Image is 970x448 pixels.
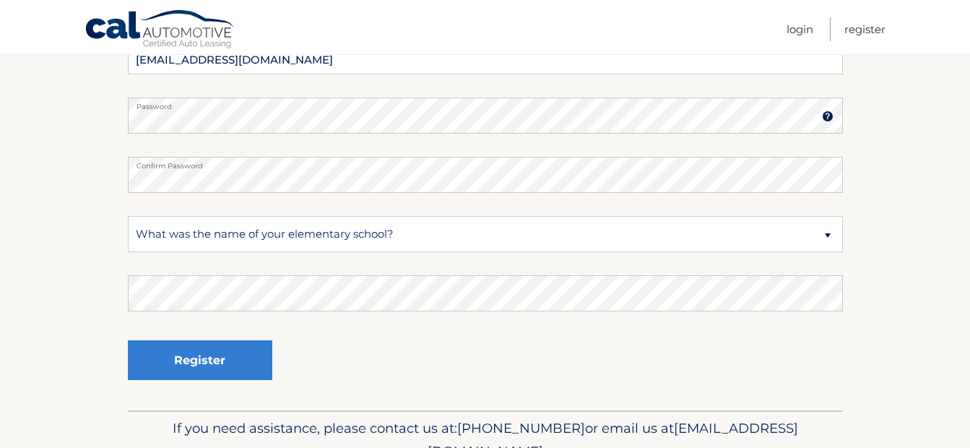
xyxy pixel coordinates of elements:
span: [PHONE_NUMBER] [457,420,585,436]
a: Cal Automotive [85,9,236,51]
label: Confirm Password [128,157,843,168]
input: Email [128,38,843,74]
label: Password [128,98,843,109]
button: Register [128,340,272,380]
a: Register [844,17,885,41]
a: Login [787,17,813,41]
img: tooltip.svg [822,111,833,122]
